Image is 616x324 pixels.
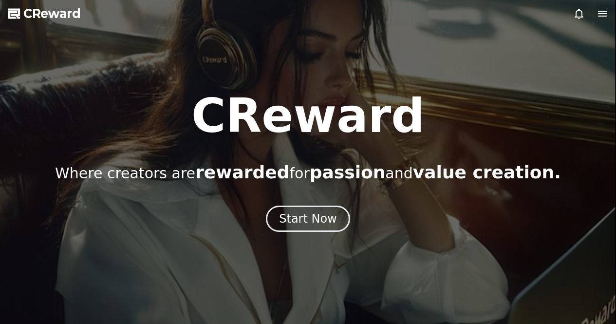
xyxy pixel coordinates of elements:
div: Start Now [279,211,337,227]
span: rewarded [195,162,289,182]
a: CReward [8,6,81,21]
span: passion [310,162,386,182]
a: Start Now [266,215,350,225]
button: Start Now [266,206,350,232]
h1: CReward [191,93,425,139]
p: Where creators are for and [55,163,561,182]
span: CReward [23,6,81,21]
span: value creation. [413,162,561,182]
